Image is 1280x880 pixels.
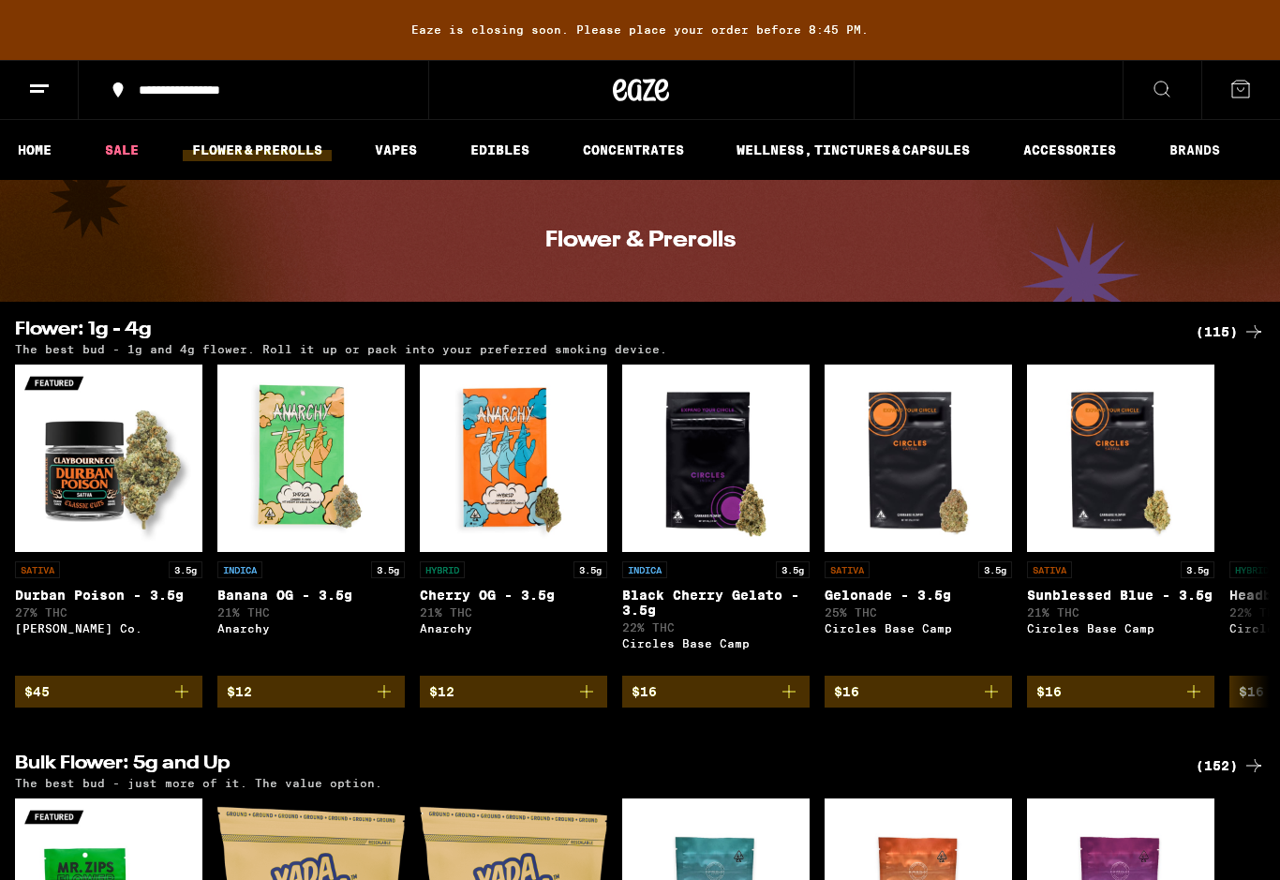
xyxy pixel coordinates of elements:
p: Durban Poison - 3.5g [15,588,202,603]
img: Circles Base Camp - Sunblessed Blue - 3.5g [1027,365,1214,552]
h2: Bulk Flower: 5g and Up [15,754,1173,777]
h1: Flower & Prerolls [545,230,736,252]
a: Open page for Sunblessed Blue - 3.5g from Circles Base Camp [1027,365,1214,676]
p: 3.5g [371,561,405,578]
p: HYBRID [420,561,465,578]
p: 21% THC [420,606,607,619]
button: Redirect to URL [1,1,1023,136]
a: (115) [1196,321,1265,343]
div: Anarchy [217,622,405,634]
span: $16 [1239,684,1264,699]
p: 3.5g [573,561,607,578]
p: 3.5g [169,561,202,578]
p: 3.5g [1181,561,1214,578]
a: VAPES [365,139,426,161]
p: 21% THC [217,606,405,619]
p: Sunblessed Blue - 3.5g [1027,588,1214,603]
div: Circles Base Camp [1027,622,1214,634]
a: Open page for Gelonade - 3.5g from Circles Base Camp [825,365,1012,676]
p: INDICA [217,561,262,578]
img: Anarchy - Banana OG - 3.5g [217,365,405,552]
p: SATIVA [825,561,870,578]
div: Anarchy [420,622,607,634]
p: The best bud - 1g and 4g flower. Roll it up or pack into your preferred smoking device. [15,343,667,355]
a: HOME [8,139,61,161]
a: Open page for Banana OG - 3.5g from Anarchy [217,365,405,676]
p: HYBRID [1229,561,1274,578]
p: 21% THC [1027,606,1214,619]
button: Add to bag [420,676,607,708]
span: Help [43,13,82,30]
img: Claybourne Co. - Durban Poison - 3.5g [15,365,202,552]
a: ACCESSORIES [1014,139,1125,161]
button: Add to bag [1027,676,1214,708]
a: EDIBLES [461,139,539,161]
a: Open page for Durban Poison - 3.5g from Claybourne Co. [15,365,202,676]
button: Add to bag [825,676,1012,708]
p: 22% THC [622,621,810,634]
p: 3.5g [776,561,810,578]
a: FLOWER & PREROLLS [183,139,332,161]
p: SATIVA [1027,561,1072,578]
p: Banana OG - 3.5g [217,588,405,603]
button: BRANDS [1160,139,1229,161]
p: Black Cherry Gelato - 3.5g [622,588,810,618]
h2: Flower: 1g - 4g [15,321,1173,343]
img: Anarchy - Cherry OG - 3.5g [420,365,607,552]
span: $12 [429,684,454,699]
span: $16 [834,684,859,699]
span: $12 [227,684,252,699]
p: 25% THC [825,606,1012,619]
a: CONCENTRATES [573,139,693,161]
p: 27% THC [15,606,202,619]
div: Circles Base Camp [622,637,810,649]
p: SATIVA [15,561,60,578]
p: INDICA [622,561,667,578]
a: Open page for Cherry OG - 3.5g from Anarchy [420,365,607,676]
span: $16 [1036,684,1062,699]
span: $45 [24,684,50,699]
a: WELLNESS, TINCTURES & CAPSULES [727,139,979,161]
a: SALE [96,139,148,161]
p: The best bud - just more of it. The value option. [15,777,382,789]
p: 3.5g [978,561,1012,578]
img: Circles Base Camp - Black Cherry Gelato - 3.5g [622,365,810,552]
a: (152) [1196,754,1265,777]
span: $16 [632,684,657,699]
a: Open page for Black Cherry Gelato - 3.5g from Circles Base Camp [622,365,810,676]
div: Circles Base Camp [825,622,1012,634]
button: Add to bag [622,676,810,708]
p: Gelonade - 3.5g [825,588,1012,603]
div: [PERSON_NAME] Co. [15,622,202,634]
button: Add to bag [15,676,202,708]
p: Cherry OG - 3.5g [420,588,607,603]
img: Circles Base Camp - Gelonade - 3.5g [825,365,1012,552]
button: Add to bag [217,676,405,708]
